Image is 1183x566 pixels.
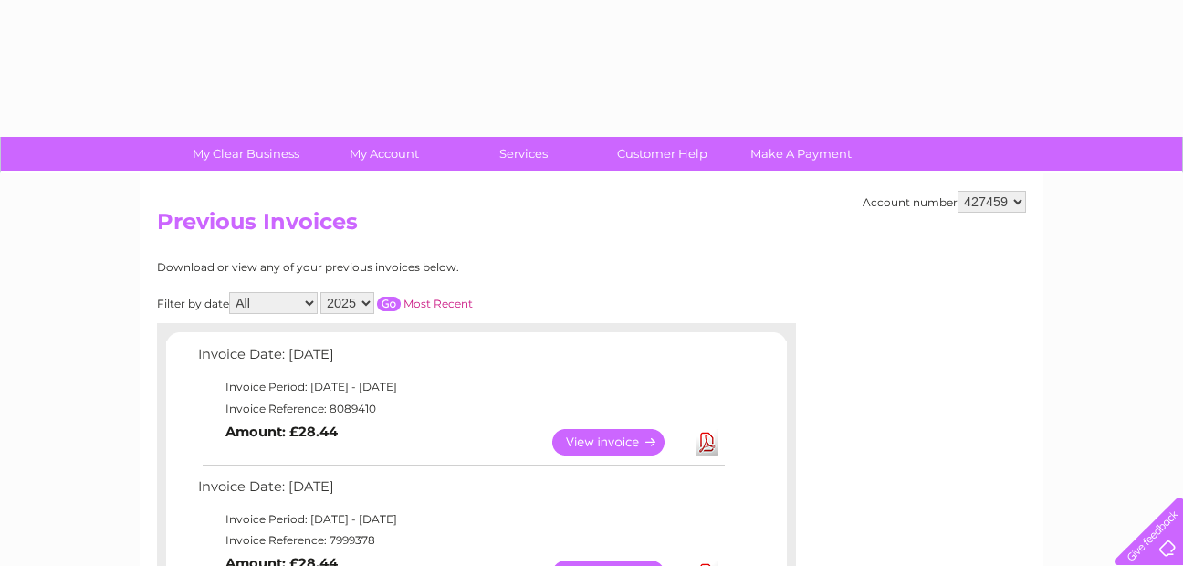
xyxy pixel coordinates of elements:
td: Invoice Date: [DATE] [194,475,728,508]
td: Invoice Period: [DATE] - [DATE] [194,508,728,530]
h2: Previous Invoices [157,209,1026,244]
div: Filter by date [157,292,636,314]
td: Invoice Date: [DATE] [194,342,728,376]
a: Customer Help [587,137,738,171]
td: Invoice Reference: 7999378 [194,529,728,551]
div: Download or view any of your previous invoices below. [157,261,636,274]
div: Account number [863,191,1026,213]
td: Invoice Period: [DATE] - [DATE] [194,376,728,398]
a: My Account [309,137,460,171]
a: Services [448,137,599,171]
a: Make A Payment [726,137,876,171]
a: Most Recent [403,297,473,310]
a: My Clear Business [171,137,321,171]
a: View [552,429,686,456]
td: Invoice Reference: 8089410 [194,398,728,420]
b: Amount: £28.44 [225,424,338,440]
a: Download [696,429,718,456]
